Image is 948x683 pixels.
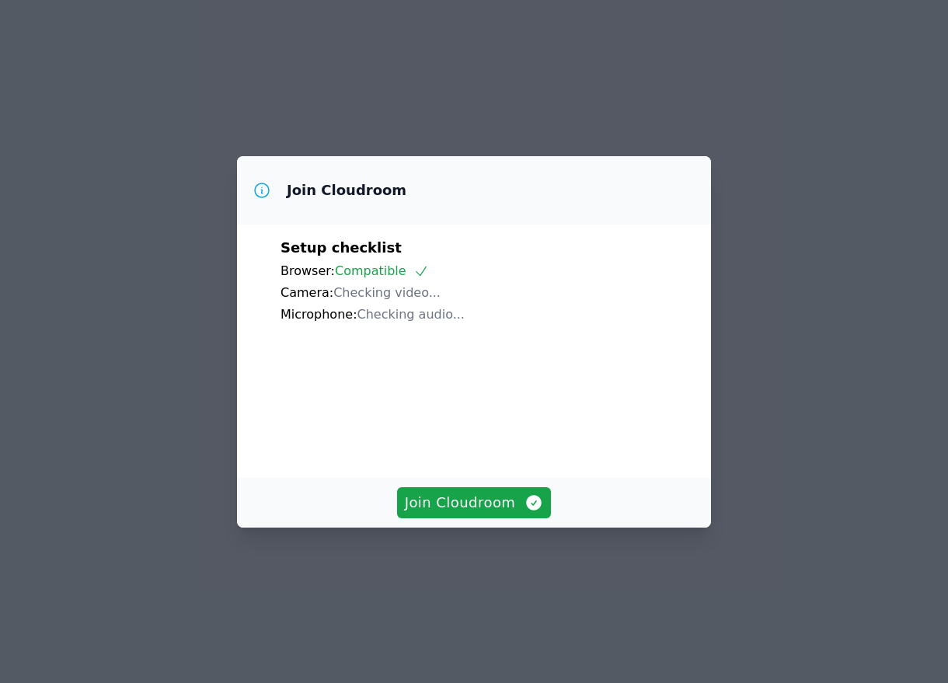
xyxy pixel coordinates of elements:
[405,492,544,514] span: Join Cloudroom
[357,307,465,322] span: Checking audio...
[333,285,441,300] span: Checking video...
[281,307,357,322] span: Microphone:
[281,263,335,278] span: Browser:
[281,239,402,256] span: Setup checklist
[335,263,429,278] span: Compatible
[287,181,406,200] h3: Join Cloudroom
[281,285,333,300] span: Camera:
[397,487,552,518] button: Join Cloudroom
